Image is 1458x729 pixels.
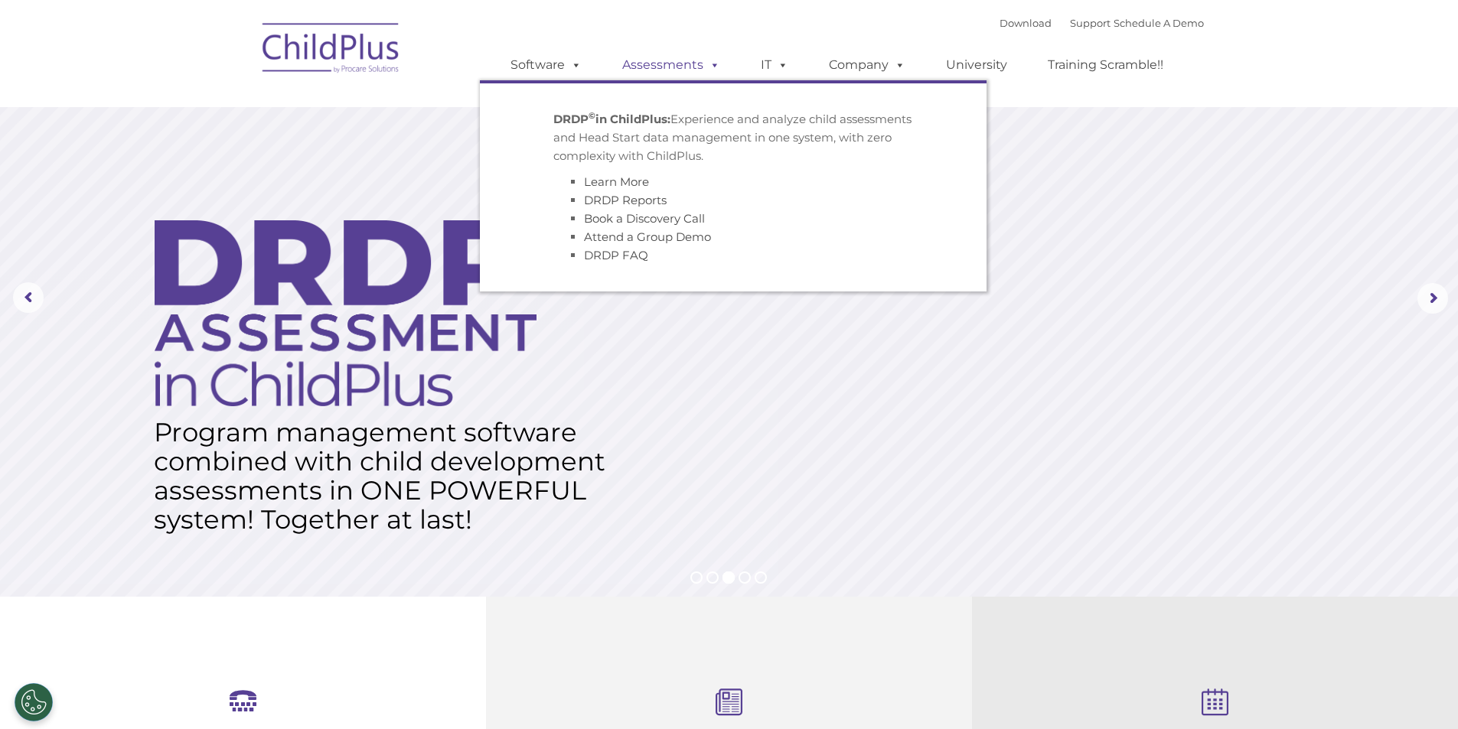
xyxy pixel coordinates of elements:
[213,101,259,112] span: Last name
[584,229,711,244] a: Attend a Group Demo
[584,248,648,262] a: DRDP FAQ
[255,12,408,89] img: ChildPlus by Procare Solutions
[213,164,278,175] span: Phone number
[931,50,1023,80] a: University
[1000,17,1052,29] a: Download
[15,683,53,721] button: Cookies Settings
[553,110,913,165] p: Experience and analyze child assessments and Head Start data management in one system, with zero ...
[1114,17,1204,29] a: Schedule A Demo
[1000,17,1204,29] font: |
[584,211,705,226] a: Book a Discovery Call
[154,418,621,534] rs-layer: Program management software combined with child development assessments in ONE POWERFUL system! T...
[589,110,595,121] sup: ©
[814,50,921,80] a: Company
[1070,17,1111,29] a: Support
[156,513,341,562] a: Learn More
[1032,50,1179,80] a: Training Scramble!!
[607,50,736,80] a: Assessments
[745,50,804,80] a: IT
[495,50,597,80] a: Software
[553,112,670,126] strong: DRDP in ChildPlus:
[584,174,649,189] a: Learn More
[155,220,537,406] img: DRDP Assessment in ChildPlus
[584,193,667,207] a: DRDP Reports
